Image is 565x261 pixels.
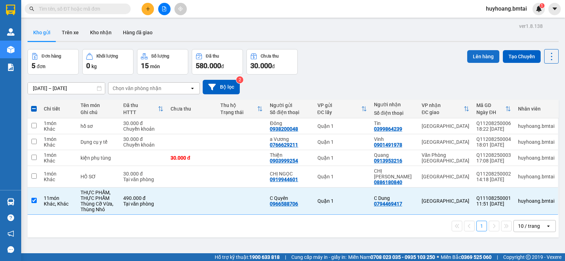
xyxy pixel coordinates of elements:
div: [GEOGRAPHIC_DATA] [422,174,469,179]
button: Kho nhận [84,24,117,41]
div: 11:51 [DATE] [476,201,511,207]
button: Tạo Chuyến [503,50,541,63]
span: đơn [37,64,46,69]
svg: open [546,223,551,229]
div: Chuyển khoản [123,126,163,132]
div: Thiện [270,152,310,158]
div: Khác [44,177,73,182]
div: Người nhận [374,102,415,107]
div: 0919944601 [270,177,298,182]
th: Toggle SortBy [120,100,167,118]
th: Toggle SortBy [217,100,267,118]
span: 15 [141,61,149,70]
div: huyhoang.bmtai [518,174,554,179]
div: 0794469417 [374,201,402,207]
span: 5 [31,61,35,70]
div: 30.000 đ [123,171,163,177]
th: Toggle SortBy [418,100,473,118]
span: Cung cấp máy in - giấy in: [291,253,346,261]
div: 30.000 đ [171,155,213,161]
img: solution-icon [7,64,14,71]
div: Q11108250001 [476,195,511,201]
div: Khối lượng [96,54,118,59]
div: Ngày ĐH [476,109,505,115]
span: file-add [162,6,167,11]
div: C Quyên [270,195,310,201]
span: plus [145,6,150,11]
div: Chuyển khoản [123,142,163,148]
div: Chọn văn phòng nhận [113,85,161,92]
div: Khác, Khác [44,201,73,207]
div: Q11208250003 [476,152,511,158]
div: Tin [374,120,415,126]
div: [GEOGRAPHIC_DATA] [422,123,469,129]
span: kg [91,64,97,69]
div: Khác [44,142,73,148]
div: 0766629211 [270,142,298,148]
span: Miền Bắc [441,253,492,261]
div: Nhân viên [518,106,554,112]
div: Số lượng [151,54,169,59]
input: Select a date range. [28,83,105,94]
div: 1 món [44,120,73,126]
div: 1 món [44,136,73,142]
button: Chưa thu30.000đ [246,49,298,75]
img: warehouse-icon [7,28,14,36]
div: 30.000 đ [123,136,163,142]
button: Khối lượng0kg [82,49,133,75]
div: [GEOGRAPHIC_DATA] [422,139,469,145]
div: Tại văn phòng [123,177,163,182]
div: VP gửi [317,102,361,108]
div: Khác [44,126,73,132]
span: search [29,6,34,11]
svg: open [190,85,195,91]
span: huyhoang.bmtai [480,4,533,13]
button: Đơn hàng5đơn [28,49,79,75]
button: aim [174,3,187,15]
div: huyhoang.bmtai [518,198,554,204]
span: copyright [526,255,531,260]
div: Đã thu [206,54,219,59]
strong: 0708 023 035 - 0935 103 250 [370,254,435,260]
div: Quang [374,152,415,158]
div: [GEOGRAPHIC_DATA] [422,198,469,204]
span: món [150,64,160,69]
sup: 1 [540,3,545,8]
th: Toggle SortBy [473,100,515,118]
div: Q11208250006 [476,120,511,126]
img: icon-new-feature [536,6,542,12]
div: Trạng thái [220,109,257,115]
img: logo-vxr [6,5,15,15]
button: Hàng đã giao [117,24,158,41]
button: file-add [158,3,171,15]
strong: 0369 525 060 [461,254,492,260]
img: warehouse-icon [7,198,14,206]
div: Đơn hàng [42,54,61,59]
span: 1 [541,3,543,8]
button: Số lượng15món [137,49,188,75]
span: 0 [86,61,90,70]
div: 0966588706 [270,201,298,207]
div: Văn Phòng [GEOGRAPHIC_DATA] [422,152,469,164]
div: Dụng cụ y tế [81,139,116,145]
span: ⚪️ [437,256,439,259]
div: 0938200048 [270,126,298,132]
span: question-circle [7,214,14,221]
div: Thu hộ [220,102,257,108]
sup: 2 [236,76,243,83]
div: 1 món [44,152,73,158]
div: VP nhận [422,102,464,108]
strong: 1900 633 818 [249,254,280,260]
div: Đã thu [123,102,158,108]
div: Tên món [81,102,116,108]
div: Q11208250002 [476,171,511,177]
div: ver 1.8.138 [519,22,543,30]
span: Hỗ trợ kỹ thuật: [215,253,280,261]
div: kiện phụ tùng [81,155,116,161]
div: 0886180840 [374,179,402,185]
button: 1 [476,221,487,231]
div: Số điện thoại [270,109,310,115]
span: message [7,246,14,253]
input: Tìm tên, số ĐT hoặc mã đơn [39,5,122,13]
div: CHỊ DUNG [374,168,415,179]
